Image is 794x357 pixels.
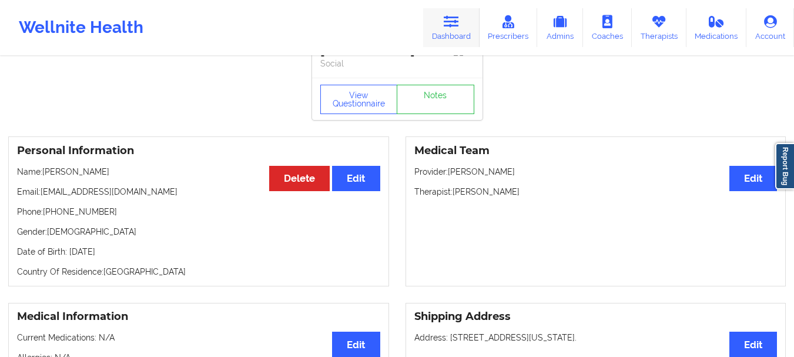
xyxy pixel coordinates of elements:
a: Prescribers [480,8,538,47]
h3: Medical Information [17,310,380,323]
p: Phone: [PHONE_NUMBER] [17,206,380,218]
p: Address: [STREET_ADDRESS][US_STATE]. [414,332,778,343]
p: Social [320,58,474,69]
a: Therapists [632,8,686,47]
p: Provider: [PERSON_NAME] [414,166,778,178]
p: Name: [PERSON_NAME] [17,166,380,178]
a: Admins [537,8,583,47]
button: Delete [269,166,330,191]
h3: Medical Team [414,144,778,158]
p: Current Medications: N/A [17,332,380,343]
p: Gender: [DEMOGRAPHIC_DATA] [17,226,380,238]
a: Dashboard [423,8,480,47]
a: Coaches [583,8,632,47]
a: Medications [686,8,747,47]
h3: Personal Information [17,144,380,158]
a: Report Bug [775,143,794,189]
p: Date of Birth: [DATE] [17,246,380,258]
button: Edit [332,332,380,357]
h3: Shipping Address [414,310,778,323]
button: View Questionnaire [320,85,398,114]
a: Notes [397,85,474,114]
p: Country Of Residence: [GEOGRAPHIC_DATA] [17,266,380,278]
button: Edit [332,166,380,191]
button: Edit [729,166,777,191]
button: Edit [729,332,777,357]
p: Email: [EMAIL_ADDRESS][DOMAIN_NAME] [17,186,380,198]
a: Account [746,8,794,47]
p: Therapist: [PERSON_NAME] [414,186,778,198]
